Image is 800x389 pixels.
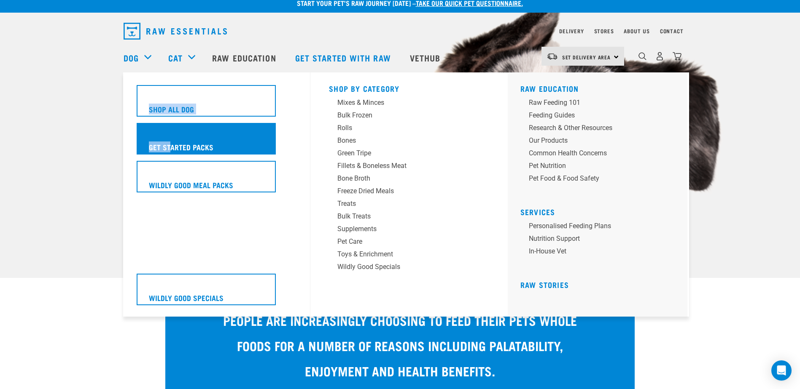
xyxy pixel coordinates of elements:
a: take our quick pet questionnaire. [416,1,523,5]
a: Get started with Raw [287,41,401,75]
div: Bone Broth [337,173,469,184]
div: Pet Care [337,237,469,247]
a: Bulk Frozen [329,110,489,123]
div: Freeze Dried Meals [337,186,469,196]
div: Pet Food & Food Safety [529,173,660,184]
a: Bulk Treats [329,211,489,224]
nav: dropdown navigation [117,19,684,43]
a: Raw Feeding 101 [520,98,681,110]
a: Pet Care [329,237,489,249]
div: Mixes & Minces [337,98,469,108]
div: Treats [337,199,469,209]
a: Wildly Good Specials [329,262,489,274]
a: Personalised Feeding Plans [520,221,681,234]
img: Raw Essentials Logo [124,23,227,40]
a: Nutrition Support [520,234,681,246]
a: Pet Food & Food Safety [520,173,681,186]
div: Common Health Concerns [529,148,660,158]
img: van-moving.png [547,53,558,60]
div: Pet Nutrition [529,161,660,171]
a: Feeding Guides [520,110,681,123]
div: Fillets & Boneless Meat [337,161,469,171]
a: Mixes & Minces [329,98,489,110]
div: Raw Feeding 101 [529,98,660,108]
h5: Shop By Category [329,84,489,91]
img: user.png [655,52,664,61]
a: Supplements [329,224,489,237]
a: Contact [660,29,684,32]
a: Toys & Enrichment [329,249,489,262]
a: Dog [124,51,139,64]
div: Open Intercom Messenger [771,360,792,381]
a: Fillets & Boneless Meat [329,161,489,173]
div: Rolls [337,123,469,133]
a: Our Products [520,136,681,148]
div: Green Tripe [337,148,469,158]
a: About Us [624,29,649,32]
a: Bones [329,136,489,148]
a: In-house vet [520,246,681,259]
h5: Get Started Packs [149,141,213,152]
div: Supplements [337,224,469,234]
h5: Shop All Dog [149,104,194,115]
div: Research & Other Resources [529,123,660,133]
a: Bone Broth [329,173,489,186]
a: Rolls [329,123,489,136]
p: People are increasingly choosing to feed their pets whole foods for a number of reasons including... [216,307,584,383]
h5: Services [520,208,681,214]
a: Raw Education [520,86,579,91]
a: Pet Nutrition [520,161,681,173]
a: Cat [168,51,183,64]
h5: Wildly Good Specials [149,292,224,303]
div: Bulk Treats [337,211,469,221]
a: Wildly Good Specials [137,274,297,312]
a: Treats [329,199,489,211]
div: Our Products [529,136,660,146]
div: Bulk Frozen [337,110,469,120]
a: Wildly Good Meal Packs [137,161,297,199]
div: Feeding Guides [529,110,660,120]
a: Delivery [559,29,584,32]
a: Raw Education [204,41,286,75]
h5: Wildly Good Meal Packs [149,179,233,190]
a: Green Tripe [329,148,489,161]
a: Get Started Packs [137,123,297,161]
img: home-icon@2x.png [673,52,681,61]
div: Bones [337,136,469,146]
a: Raw Stories [520,282,569,287]
div: Wildly Good Specials [337,262,469,272]
a: Research & Other Resources [520,123,681,136]
img: home-icon-1@2x.png [638,52,646,60]
a: Common Health Concerns [520,148,681,161]
div: Toys & Enrichment [337,249,469,259]
a: Freeze Dried Meals [329,186,489,199]
a: Shop All Dog [137,85,297,123]
a: Vethub [401,41,451,75]
span: Set Delivery Area [562,56,611,59]
a: Stores [594,29,614,32]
